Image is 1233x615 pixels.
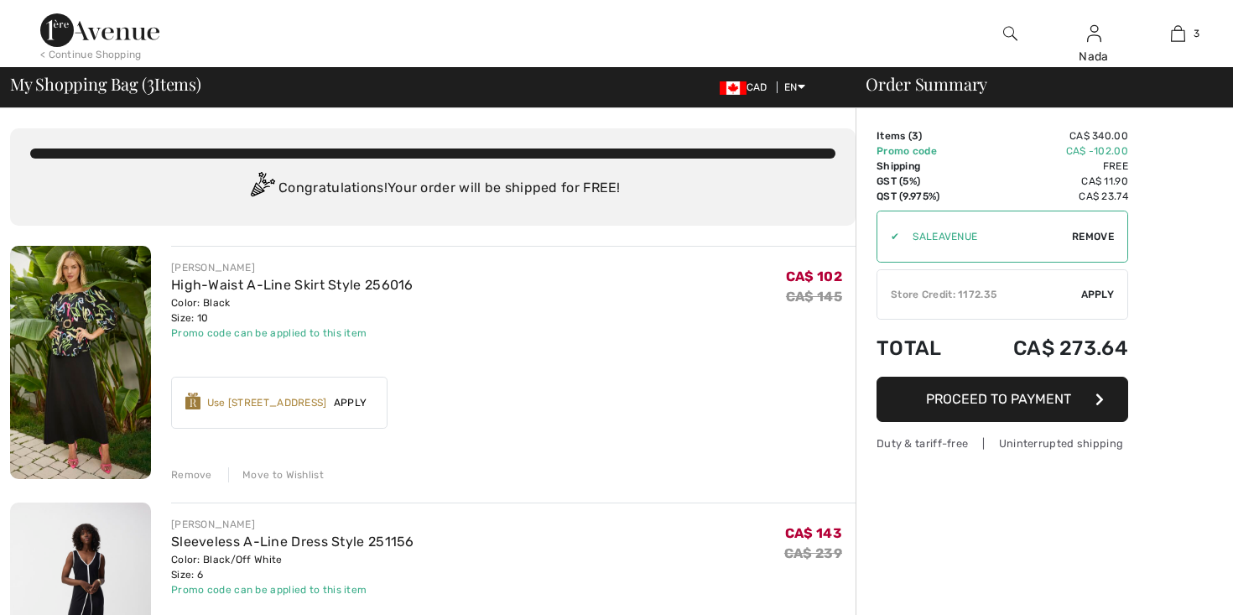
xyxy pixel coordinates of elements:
[171,552,414,582] div: Color: Black/Off White Size: 6
[967,128,1128,143] td: CA$ 340.00
[967,189,1128,204] td: CA$ 23.74
[1087,23,1101,44] img: My Info
[171,534,414,550] a: Sleeveless A-Line Dress Style 251156
[720,81,774,93] span: CAD
[40,47,142,62] div: < Continue Shopping
[784,545,842,561] s: CA$ 239
[877,128,967,143] td: Items ( )
[967,143,1128,159] td: CA$ -102.00
[786,268,842,284] span: CA$ 102
[171,277,414,293] a: High-Waist A-Line Skirt Style 256016
[171,260,414,275] div: [PERSON_NAME]
[899,211,1072,262] input: Promo code
[185,393,200,409] img: Reward-Logo.svg
[877,174,967,189] td: GST (5%)
[1081,287,1115,302] span: Apply
[1137,23,1219,44] a: 3
[245,172,278,206] img: Congratulation2.svg
[877,189,967,204] td: QST (9.975%)
[228,467,324,482] div: Move to Wishlist
[786,289,842,305] s: CA$ 145
[877,159,967,174] td: Shipping
[40,13,159,47] img: 1ère Avenue
[967,174,1128,189] td: CA$ 11.90
[207,395,327,410] div: Use [STREET_ADDRESS]
[171,295,414,326] div: Color: Black Size: 10
[877,287,1081,302] div: Store Credit: 1172.35
[877,229,899,244] div: ✔
[845,76,1223,92] div: Order Summary
[1087,25,1101,41] a: Sign In
[327,395,374,410] span: Apply
[785,525,842,541] span: CA$ 143
[10,76,201,92] span: My Shopping Bag ( Items)
[967,159,1128,174] td: Free
[877,143,967,159] td: Promo code
[147,71,154,93] span: 3
[720,81,747,95] img: Canadian Dollar
[877,377,1128,422] button: Proceed to Payment
[1072,229,1114,244] span: Remove
[1053,48,1135,65] div: Nada
[30,172,835,206] div: Congratulations! Your order will be shipped for FREE!
[171,467,212,482] div: Remove
[1171,23,1185,44] img: My Bag
[912,130,918,142] span: 3
[926,391,1071,407] span: Proceed to Payment
[967,320,1128,377] td: CA$ 273.64
[10,246,151,479] img: High-Waist A-Line Skirt Style 256016
[784,81,805,93] span: EN
[171,517,414,532] div: [PERSON_NAME]
[877,435,1128,451] div: Duty & tariff-free | Uninterrupted shipping
[1194,26,1199,41] span: 3
[877,320,967,377] td: Total
[171,326,414,341] div: Promo code can be applied to this item
[171,582,414,597] div: Promo code can be applied to this item
[1003,23,1017,44] img: search the website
